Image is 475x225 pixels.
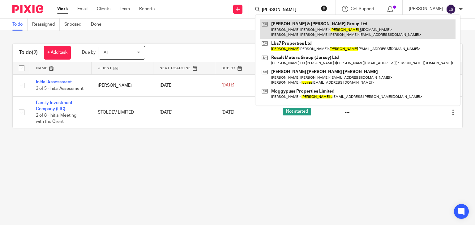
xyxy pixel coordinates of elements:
a: Family Investment Company (FIC) [36,101,72,111]
td: [DATE] [153,96,215,128]
span: 3 of 5 · Inital Assessment [36,86,83,91]
a: To do [12,19,28,31]
input: Search [261,7,317,13]
a: Email [77,6,88,12]
span: [DATE] [221,110,234,115]
img: svg%3E [446,4,456,14]
a: + Add task [44,46,71,60]
a: Reports [139,6,155,12]
a: Done [91,19,106,31]
span: 2 of 8 · Initial Meeting with the Client [36,113,76,124]
a: Team [120,6,130,12]
a: Clients [97,6,110,12]
div: --- [345,109,394,115]
a: Reassigned [32,19,60,31]
a: Initial Assessment [36,80,72,84]
a: Snoozed [64,19,86,31]
span: Not started [283,108,311,115]
td: [PERSON_NAME] [92,74,153,96]
td: STOLDEV LIMITED [92,96,153,128]
td: [DATE] [153,74,215,96]
p: [PERSON_NAME] [409,6,443,12]
h1: To do [19,49,38,56]
img: Pixie [12,5,43,13]
a: Work [57,6,68,12]
span: [DATE] [221,83,234,88]
span: All [104,51,108,55]
span: (2) [32,50,38,55]
p: Due by [82,49,96,56]
button: Clear [321,5,327,11]
span: Get Support [351,7,374,11]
